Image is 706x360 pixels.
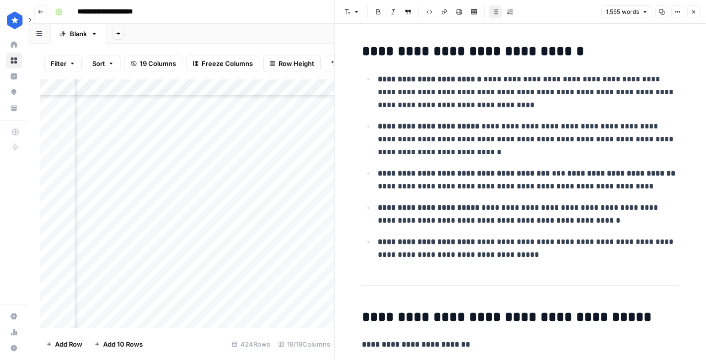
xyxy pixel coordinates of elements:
[103,339,143,349] span: Add 10 Rows
[51,24,106,44] a: Blank
[92,59,105,68] span: Sort
[6,100,22,116] a: Your Data
[51,59,66,68] span: Filter
[274,336,334,352] div: 18/19 Columns
[6,308,22,324] a: Settings
[6,324,22,340] a: Usage
[6,11,24,29] img: ConsumerAffairs Logo
[88,336,149,352] button: Add 10 Rows
[279,59,314,68] span: Row Height
[6,37,22,53] a: Home
[6,68,22,84] a: Insights
[44,56,82,71] button: Filter
[40,336,88,352] button: Add Row
[70,29,87,39] div: Blank
[601,5,652,18] button: 1,555 words
[6,53,22,68] a: Browse
[6,340,22,356] button: Help + Support
[124,56,182,71] button: 19 Columns
[186,56,259,71] button: Freeze Columns
[6,84,22,100] a: Opportunities
[228,336,274,352] div: 424 Rows
[86,56,120,71] button: Sort
[55,339,82,349] span: Add Row
[202,59,253,68] span: Freeze Columns
[606,7,639,16] span: 1,555 words
[6,8,22,33] button: Workspace: ConsumerAffairs
[263,56,321,71] button: Row Height
[140,59,176,68] span: 19 Columns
